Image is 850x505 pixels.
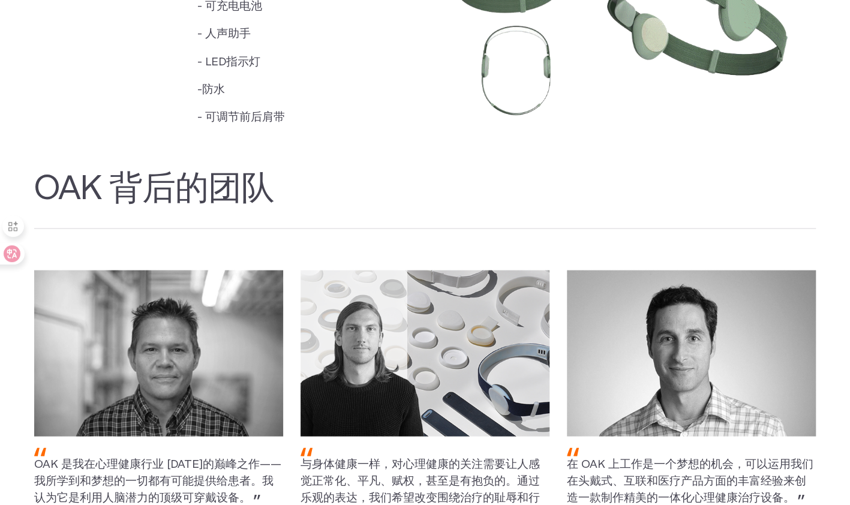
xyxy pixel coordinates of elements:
[197,82,336,98] p: -防水
[197,54,336,71] p: - LED指示灯
[34,458,281,503] span: OAK 是我在心理健康行业 [DATE]的巅峰之作——我所学到和梦想的一切都有可能提供给患者。我认为它是利用人脑潜力的顶级可穿戴设备。
[34,169,816,229] h2: OAK 背后的团队
[567,458,813,503] span: 在 OAK 上工作是一个梦想的机会，可以运用我们在头戴式、互联和医疗产品方面的丰富经验来创造一款制作精美的一体化心理健康治疗设备。
[197,109,336,126] p: - 可调节前后肩带
[197,26,336,43] p: - 人声助手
